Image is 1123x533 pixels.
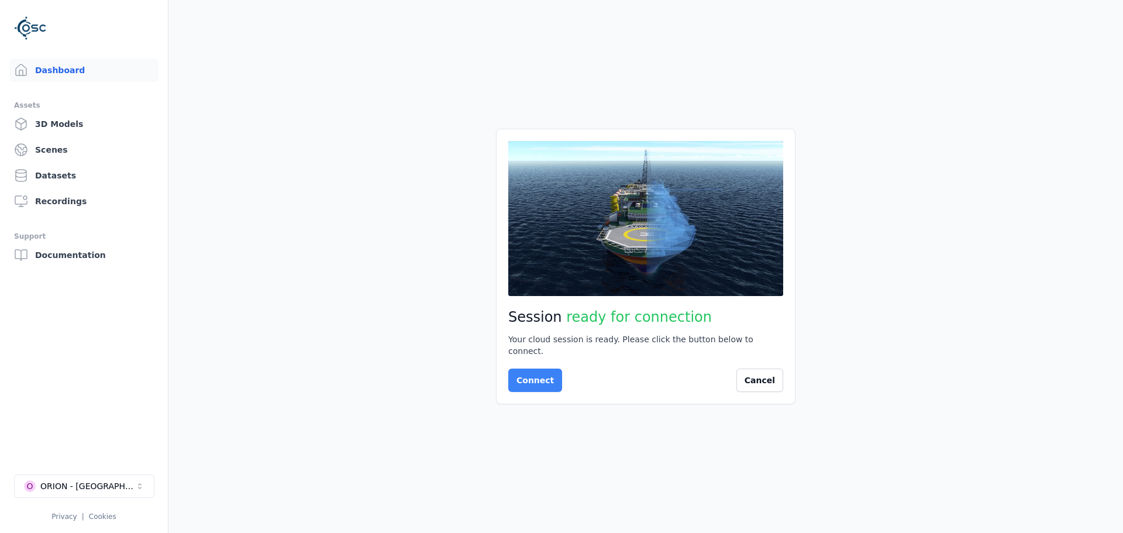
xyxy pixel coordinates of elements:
[9,190,159,213] a: Recordings
[566,309,712,325] span: ready for connection
[14,12,47,44] img: Logo
[508,333,783,357] div: Your cloud session is ready. Please click the button below to connect.
[14,98,154,112] div: Assets
[9,59,159,82] a: Dashboard
[89,513,116,521] a: Cookies
[51,513,77,521] a: Privacy
[9,138,159,161] a: Scenes
[508,308,783,326] h2: Session
[9,164,159,187] a: Datasets
[736,369,783,392] button: Cancel
[14,229,154,243] div: Support
[9,112,159,136] a: 3D Models
[9,243,159,267] a: Documentation
[82,513,84,521] span: |
[508,369,562,392] button: Connect
[40,480,135,492] div: ORION - [GEOGRAPHIC_DATA]
[14,474,154,498] button: Select a workspace
[24,480,36,492] div: O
